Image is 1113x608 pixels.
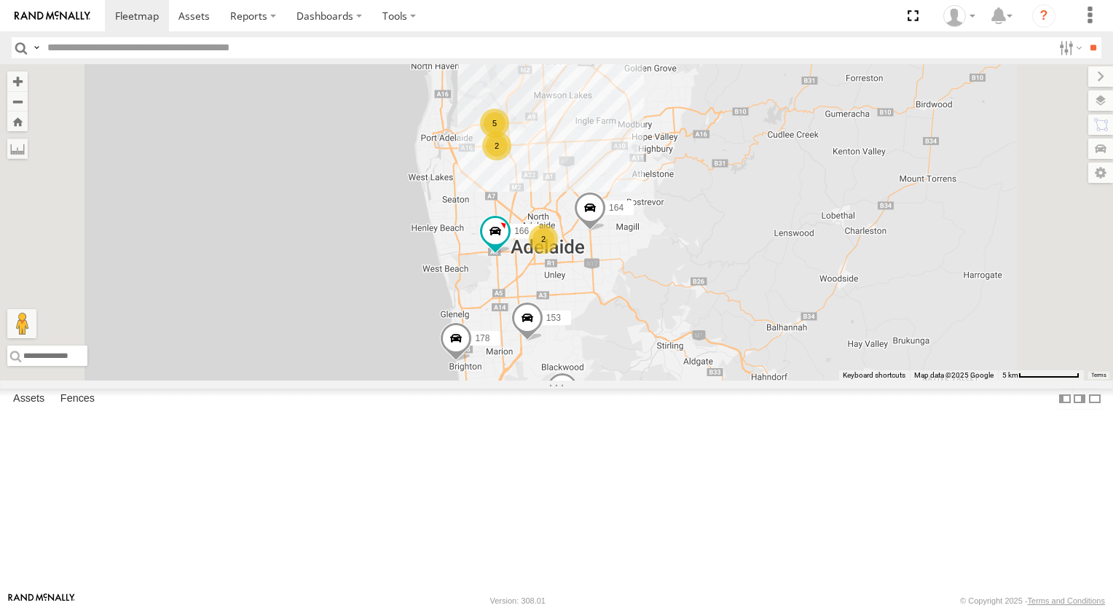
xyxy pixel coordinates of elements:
[7,71,28,91] button: Zoom in
[529,225,558,254] div: 2
[914,371,994,379] span: Map data ©2025 Google
[1088,163,1113,183] label: Map Settings
[490,596,546,605] div: Version: 308.01
[1072,389,1087,410] label: Dock Summary Table to the Right
[53,389,102,409] label: Fences
[482,131,511,160] div: 2
[475,334,489,344] span: 178
[1002,371,1018,379] span: 5 km
[843,370,905,381] button: Keyboard shortcuts
[1058,389,1072,410] label: Dock Summary Table to the Left
[480,109,509,138] div: 5
[31,37,42,58] label: Search Query
[1053,37,1085,58] label: Search Filter Options
[15,11,90,21] img: rand-logo.svg
[1032,4,1055,28] i: ?
[938,5,980,27] div: Kellie Roberts
[7,91,28,112] button: Zoom out
[1091,373,1106,378] a: Terms (opens in new tab)
[1028,596,1105,605] a: Terms and Conditions
[960,596,1105,605] div: © Copyright 2025 -
[8,593,75,608] a: Visit our Website
[998,370,1084,381] button: Map Scale: 5 km per 80 pixels
[7,112,28,131] button: Zoom Home
[6,389,52,409] label: Assets
[609,203,624,213] span: 164
[546,313,561,323] span: 153
[514,227,529,237] span: 166
[7,309,36,338] button: Drag Pegman onto the map to open Street View
[1088,389,1102,410] label: Hide Summary Table
[7,139,28,159] label: Measure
